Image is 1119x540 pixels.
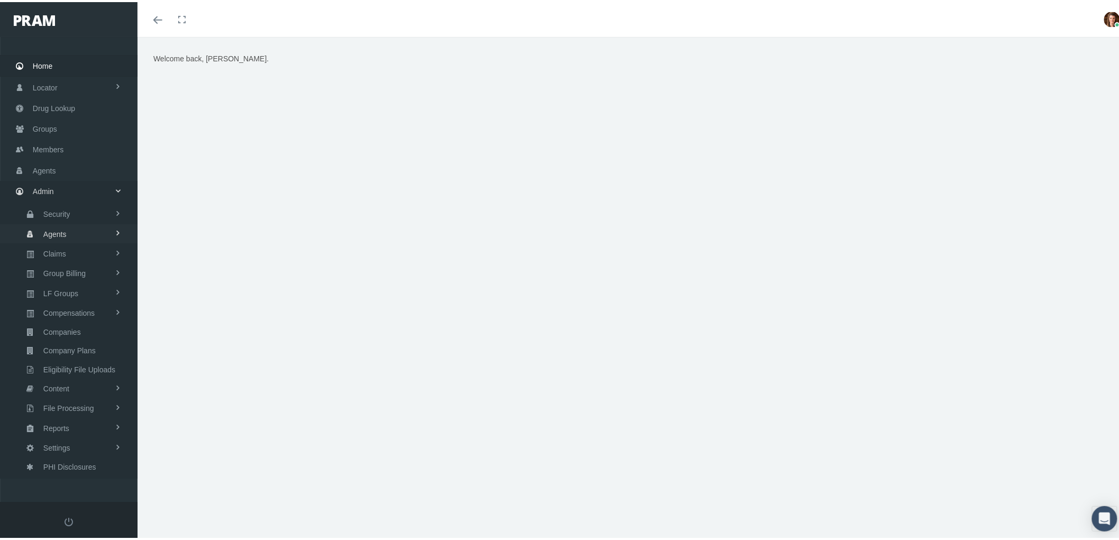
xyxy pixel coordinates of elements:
[43,340,96,358] span: Company Plans
[153,52,269,61] span: Welcome back, [PERSON_NAME].
[14,13,55,24] img: PRAM_20_x_78.png
[43,302,95,320] span: Compensations
[33,117,57,137] span: Groups
[33,54,52,74] span: Home
[43,437,70,455] span: Settings
[1092,504,1117,529] div: Open Intercom Messenger
[43,378,69,396] span: Content
[33,179,54,199] span: Admin
[43,282,78,300] span: LF Groups
[33,159,56,179] span: Agents
[43,397,94,415] span: File Processing
[33,138,63,158] span: Members
[43,223,67,241] span: Agents
[33,96,75,116] span: Drug Lookup
[43,203,70,221] span: Security
[43,359,115,377] span: Eligibility File Uploads
[43,417,69,435] span: Reports
[43,321,81,339] span: Companies
[43,456,96,474] span: PHI Disclosures
[43,243,66,261] span: Claims
[43,262,86,280] span: Group Billing
[33,76,58,96] span: Locator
